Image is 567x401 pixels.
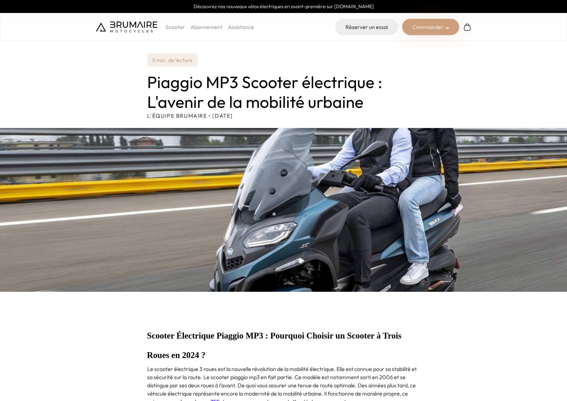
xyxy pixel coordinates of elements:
a: Abonnement [190,24,223,30]
h1: Piaggio MP3 Scooter électrique : L'avenir de la mobilité urbaine [147,72,420,112]
p: Scooter [166,23,185,31]
img: right-arrow-2.png [445,26,449,30]
strong: Scooter Électrique Piaggio MP3 : Pourquoi Choisir un Scooter à Trois Roues en 2024 ? [147,331,401,360]
a: Assistance [228,24,254,30]
p: L'équipe Brumaire • [DATE] [147,112,420,120]
p: 5 min. de lecture [147,53,198,67]
a: Réserver un essai [335,19,398,35]
img: Brumaire Motocycles [96,22,157,32]
img: Panier [463,23,471,31]
div: Commander [402,19,459,35]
